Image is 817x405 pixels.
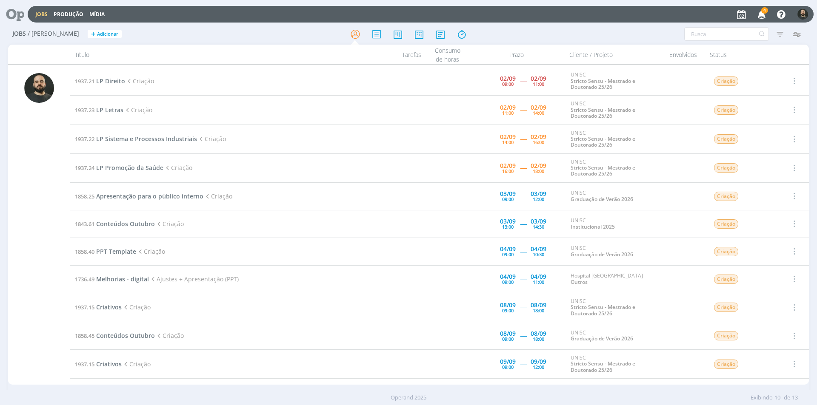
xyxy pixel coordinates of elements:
div: 13:00 [502,224,514,229]
img: P [797,9,808,20]
div: 08/09 [500,302,516,308]
span: ----- [520,331,526,340]
div: Tarefas [375,45,426,65]
div: 02/09 [500,76,516,82]
a: 1736.49Melhorias - digital [75,275,149,283]
div: Prazo [469,45,564,65]
a: 1937.22LP Sistema e Processos Industriais [75,135,197,143]
a: 1937.21LP Direito [75,77,125,85]
span: Apresentação para o público interno [96,192,203,200]
a: Stricto Sensu - Mestrado e Doutorado 25/26 [571,106,635,119]
a: 1858.45Conteúdos Outubro [75,331,155,340]
div: 18:00 [533,169,544,173]
span: Criação [714,331,738,340]
span: ----- [520,220,526,228]
div: UNISC [571,218,658,230]
div: UNISC [571,72,658,90]
a: 1858.25Apresentação para o público interno [75,192,203,200]
span: PPT Template [96,247,136,255]
div: Hospital [GEOGRAPHIC_DATA] [571,273,658,285]
a: 1843.61Conteúdos Outubro [75,220,155,228]
span: Criação [155,220,184,228]
button: +Adicionar [88,30,122,39]
span: 1937.15 [75,360,94,368]
div: UNISC [571,101,658,119]
span: 1937.22 [75,135,94,143]
div: 11:00 [533,82,544,86]
img: P [24,73,54,103]
a: Stricto Sensu - Mestrado e Doutorado 25/26 [571,164,635,177]
span: Criativos [96,360,122,368]
span: 1937.15 [75,303,94,311]
span: ----- [520,192,526,200]
div: Título [70,45,375,65]
span: ----- [520,135,526,143]
div: 02/09 [500,105,516,110]
span: LP Promoção da Saúde [96,164,163,172]
span: Criação [714,163,738,173]
span: ----- [520,247,526,255]
a: 1937.24LP Promoção da Saúde [75,164,163,172]
span: LP Direito [96,77,125,85]
div: 09:00 [502,365,514,369]
span: Criação [122,303,151,311]
div: 09:00 [502,337,514,341]
span: 10 [774,394,780,402]
div: 02/09 [531,163,546,169]
div: 09:00 [502,280,514,284]
span: Conteúdos Outubro [96,331,155,340]
span: 13 [792,394,798,402]
div: Cliente / Projeto [564,45,662,65]
a: Stricto Sensu - Mestrado e Doutorado 25/26 [571,303,635,317]
a: Graduação de Verão 2026 [571,335,633,342]
a: Produção [54,11,83,18]
span: 1937.23 [75,106,94,114]
span: Criação [197,135,226,143]
span: Criação [714,76,738,86]
a: Institucional 2025 [571,223,615,230]
div: 16:00 [502,169,514,173]
a: Stricto Sensu - Mestrado e Doutorado 25/26 [571,77,635,91]
span: Criação [122,360,151,368]
a: Outros [571,278,588,286]
div: Status [705,45,777,65]
div: 14:00 [502,140,514,144]
span: Criação [714,219,738,229]
div: 08/09 [531,331,546,337]
div: 12:00 [533,365,544,369]
div: 02/09 [500,163,516,169]
span: 1937.21 [75,77,94,85]
a: Graduação de Verão 2026 [571,251,633,258]
a: 1937.15Criativos [75,360,122,368]
div: 03/09 [531,218,546,224]
span: Adicionar [97,31,118,37]
span: Criação [714,247,738,256]
span: ----- [520,164,526,172]
div: 11:00 [533,280,544,284]
button: P [797,7,808,22]
span: ----- [520,275,526,283]
a: 1937.23LP Letras [75,106,123,114]
span: 1858.40 [75,248,94,255]
span: LP Letras [96,106,123,114]
div: UNISC [571,330,658,342]
span: + [91,30,95,39]
span: Criação [163,164,192,172]
span: 1937.24 [75,164,94,172]
span: ----- [520,106,526,114]
button: Jobs [33,11,50,18]
span: ----- [520,360,526,368]
button: Produção [51,11,86,18]
div: 16:00 [533,140,544,144]
span: 1736.49 [75,275,94,283]
span: 1858.25 [75,193,94,200]
div: 03/09 [500,218,516,224]
span: 1843.61 [75,220,94,228]
span: Criação [714,105,738,115]
span: ----- [520,303,526,311]
div: 03/09 [531,191,546,197]
div: 14:30 [533,224,544,229]
div: 09:00 [502,197,514,201]
button: Mídia [87,11,107,18]
div: UNISC [571,130,658,148]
